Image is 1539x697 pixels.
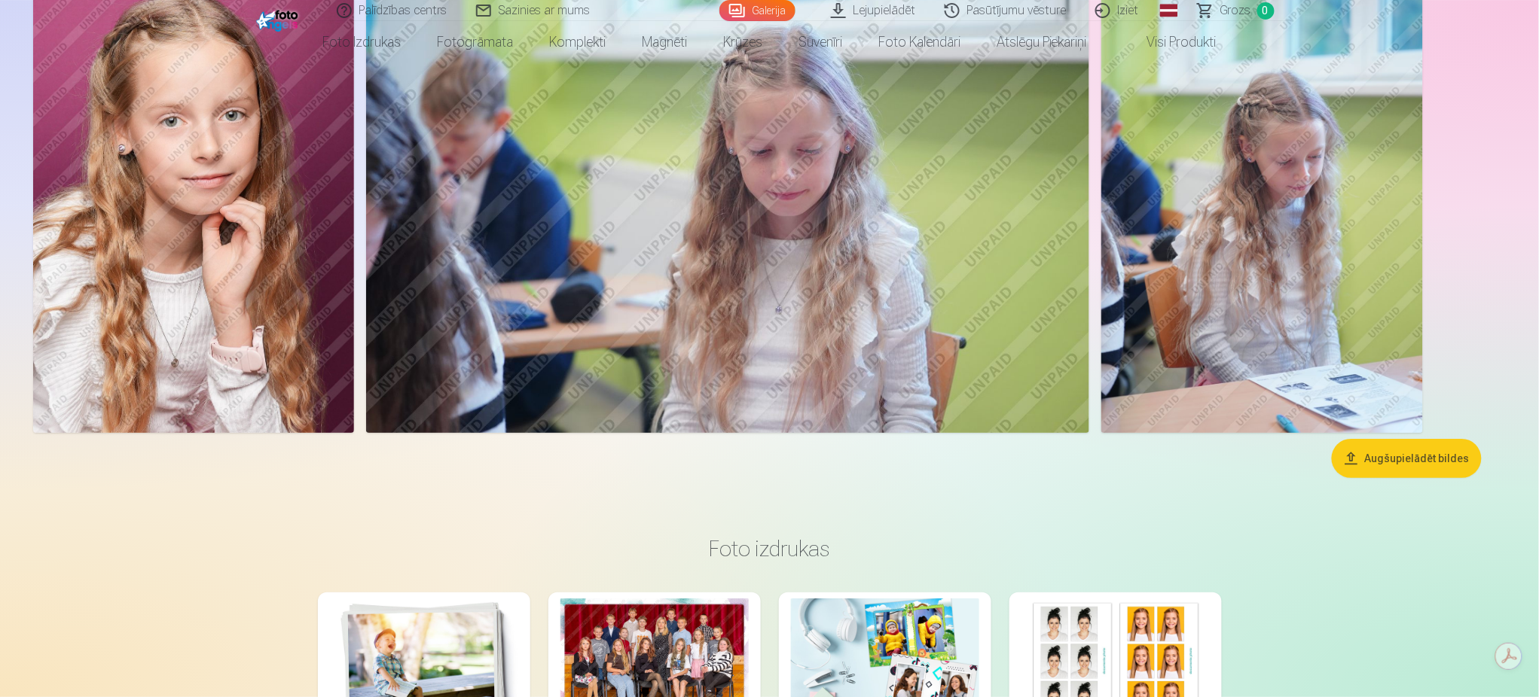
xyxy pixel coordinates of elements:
[419,21,531,63] a: Fotogrāmata
[330,535,1210,562] h3: Foto izdrukas
[304,21,419,63] a: Foto izdrukas
[1257,2,1275,20] span: 0
[531,21,624,63] a: Komplekti
[1332,439,1482,478] button: Augšupielādēt bildes
[979,21,1105,63] a: Atslēgu piekariņi
[705,21,780,63] a: Krūzes
[860,21,979,63] a: Foto kalendāri
[624,21,705,63] a: Magnēti
[1105,21,1235,63] a: Visi produkti
[256,6,302,32] img: /fa1
[1220,2,1251,20] span: Grozs
[780,21,860,63] a: Suvenīri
